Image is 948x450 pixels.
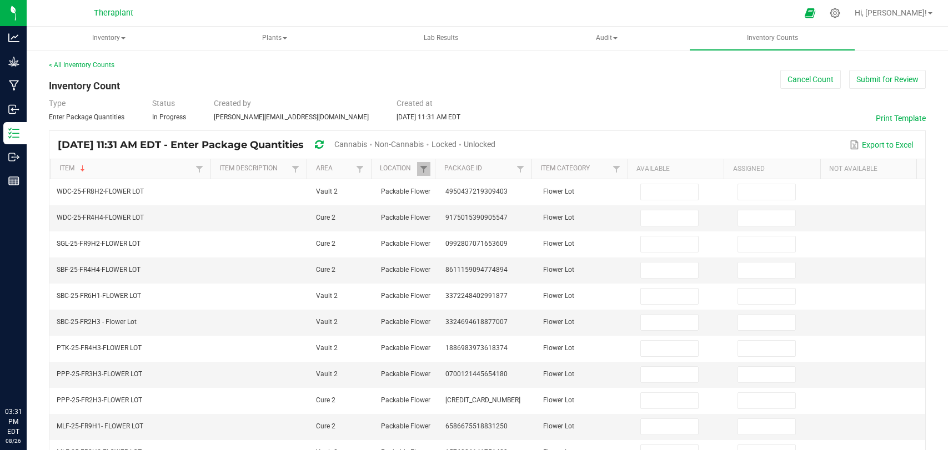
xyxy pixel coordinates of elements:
inline-svg: Grow [8,56,19,67]
span: [CREDIT_CARD_NUMBER] [445,396,520,404]
inline-svg: Inbound [8,104,19,115]
a: AreaSortable [316,164,353,173]
span: Created at [397,99,433,108]
span: Non-Cannabis [374,140,424,149]
span: Packable Flower [381,370,430,378]
span: Audit [525,27,689,49]
button: Submit for Review [849,70,926,89]
span: 4950437219309403 [445,188,508,195]
span: Flower Lot [543,188,574,195]
span: Created by [214,99,251,108]
span: Flower Lot [543,396,574,404]
span: Vault 2 [316,292,338,300]
span: Inventory [27,27,191,49]
inline-svg: Inventory [8,128,19,139]
span: 0700121445654180 [445,370,508,378]
th: Assigned [724,159,820,179]
a: Filter [610,162,623,176]
a: Filter [289,162,302,176]
span: Packable Flower [381,188,430,195]
th: Not Available [820,159,916,179]
span: Cannabis [334,140,367,149]
span: PPP-25-FR3H3-FLOWER LOT [57,370,142,378]
span: WDC-25-FR8H2-FLOWER LOT [57,188,144,195]
span: Flower Lot [543,318,574,326]
span: Cure 2 [316,422,335,430]
th: Available [628,159,724,179]
span: 1886983973618374 [445,344,508,352]
span: WDC-25-FR4H4-FLOWER LOT [57,214,144,221]
span: Enter Package Quantities [49,113,124,121]
span: Type [49,99,66,108]
span: Vault 2 [316,344,338,352]
span: Hi, [PERSON_NAME]! [855,8,927,17]
span: PPP-25-FR2H3-FLOWER LOT [57,396,142,404]
span: Flower Lot [543,422,574,430]
span: [DATE] 11:31 AM EDT [397,113,460,121]
span: Flower Lot [543,344,574,352]
span: Inventory Counts [732,33,813,43]
span: Lab Results [409,33,473,43]
a: Filter [353,162,367,176]
span: PTK-25-FR4H3-FLOWER LOT [57,344,142,352]
span: Vault 2 [316,188,338,195]
button: Cancel Count [780,70,841,89]
span: Packable Flower [381,266,430,274]
p: 08/26 [5,437,22,445]
inline-svg: Analytics [8,32,19,43]
button: Export to Excel [847,135,916,154]
a: Audit [524,27,689,50]
span: Packable Flower [381,240,430,247]
span: In Progress [152,113,186,121]
span: Locked [432,140,457,149]
span: 6586675518831250 [445,422,508,430]
span: Vault 2 [316,318,338,326]
span: 3372248402991877 [445,292,508,300]
a: ItemSortable [59,164,193,173]
span: SBC-25-FR2H3 - Flower Lot [57,318,137,326]
span: Plants [193,27,357,49]
span: Cure 2 [316,240,335,247]
span: 8611159094774894 [445,266,508,274]
iframe: Resource center [11,361,44,395]
span: Flower Lot [543,240,574,247]
span: Packable Flower [381,422,430,430]
a: Filter [417,162,430,176]
span: MLF-25-FR9H1- FLOWER LOT [57,422,143,430]
span: Open Ecommerce Menu [797,2,822,24]
a: Package IdSortable [444,164,514,173]
span: Cure 2 [316,396,335,404]
a: Inventory Counts [690,27,855,50]
span: Flower Lot [543,370,574,378]
a: LocationSortable [380,164,417,173]
span: SGL-25-FR9H2-FLOWER LOT [57,240,141,247]
a: Item CategorySortable [540,164,610,173]
a: Item DescriptionSortable [219,164,289,173]
span: Cure 2 [316,266,335,274]
span: Packable Flower [381,344,430,352]
span: SBC-25-FR6H1-FLOWER LOT [57,292,141,300]
span: Unlocked [464,140,495,149]
button: Print Template [876,113,926,124]
a: Filter [514,162,527,176]
span: Cure 2 [316,214,335,221]
div: Manage settings [828,8,842,18]
p: 03:31 PM EDT [5,407,22,437]
span: [PERSON_NAME][EMAIL_ADDRESS][DOMAIN_NAME] [214,113,369,121]
inline-svg: Reports [8,175,19,186]
span: Flower Lot [543,214,574,221]
span: Sortable [78,164,87,173]
span: Packable Flower [381,292,430,300]
span: 3324694618877007 [445,318,508,326]
span: Inventory Count [49,80,120,92]
a: Inventory [27,27,192,50]
span: 9175015390905547 [445,214,508,221]
span: Theraplant [94,8,133,18]
span: Vault 2 [316,370,338,378]
span: Packable Flower [381,214,430,221]
span: Flower Lot [543,292,574,300]
inline-svg: Manufacturing [8,80,19,91]
a: Filter [193,162,206,176]
inline-svg: Outbound [8,151,19,163]
a: Lab Results [358,27,523,50]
